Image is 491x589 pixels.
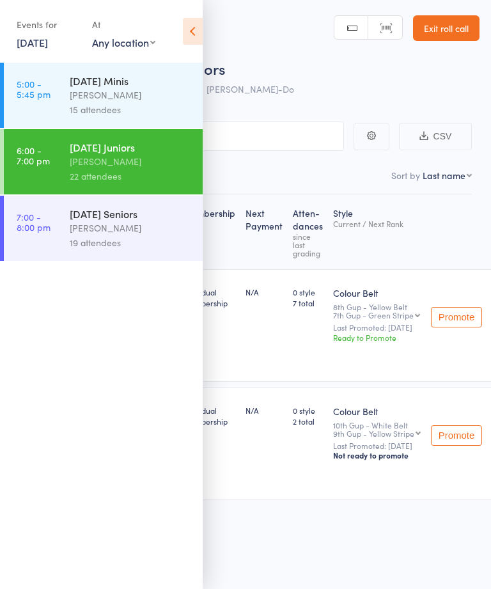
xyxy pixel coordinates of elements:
div: 22 attendees [70,169,192,184]
time: 5:00 - 5:45 pm [17,79,51,99]
span: 0 style [293,405,323,416]
div: [DATE] Minis [70,74,192,88]
a: 7:00 -8:00 pm[DATE] Seniors[PERSON_NAME]19 attendees [4,196,203,261]
div: Ready to Promote [333,332,421,343]
div: [DATE] Juniors [70,140,192,154]
div: Membership [178,200,240,263]
div: Individual Membership [183,405,235,427]
button: Promote [431,425,482,446]
div: N/A [245,405,283,416]
a: 5:00 -5:45 pm[DATE] Minis[PERSON_NAME]15 attendees [4,63,203,128]
div: 15 attendees [70,102,192,117]
button: Promote [431,307,482,327]
div: [PERSON_NAME] [70,221,192,235]
small: Last Promoted: [DATE] [333,441,421,450]
div: Not ready to promote [333,450,421,460]
span: [PERSON_NAME]-Do [207,82,294,95]
div: Individual Membership [183,287,235,308]
div: Current / Next Rank [333,219,421,228]
div: Next Payment [240,200,288,263]
div: 10th Gup - White Belt [333,421,421,437]
a: 6:00 -7:00 pm[DATE] Juniors[PERSON_NAME]22 attendees [4,129,203,194]
time: 6:00 - 7:00 pm [17,145,50,166]
div: N/A [245,287,283,297]
a: Exit roll call [413,15,479,41]
div: Any location [92,35,155,49]
div: [PERSON_NAME] [70,88,192,102]
div: Last name [423,169,465,182]
div: since last grading [293,232,323,257]
span: 7 total [293,297,323,308]
div: Colour Belt [333,287,421,299]
time: 7:00 - 8:00 pm [17,212,51,232]
span: 0 style [293,287,323,297]
div: Atten­dances [288,200,328,263]
a: [DATE] [17,35,48,49]
div: At [92,14,155,35]
div: Style [328,200,426,263]
button: CSV [399,123,472,150]
div: 19 attendees [70,235,192,250]
div: 7th Gup - Green Stripe [333,311,414,319]
div: Colour Belt [333,405,421,418]
small: Last Promoted: [DATE] [333,323,421,332]
label: Sort by [391,169,420,182]
div: [DATE] Seniors [70,207,192,221]
div: 9th Gup - Yellow Stripe [333,429,414,437]
div: Events for [17,14,79,35]
div: [PERSON_NAME] [70,154,192,169]
span: 2 total [293,416,323,427]
div: 8th Gup - Yellow Belt [333,302,421,319]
